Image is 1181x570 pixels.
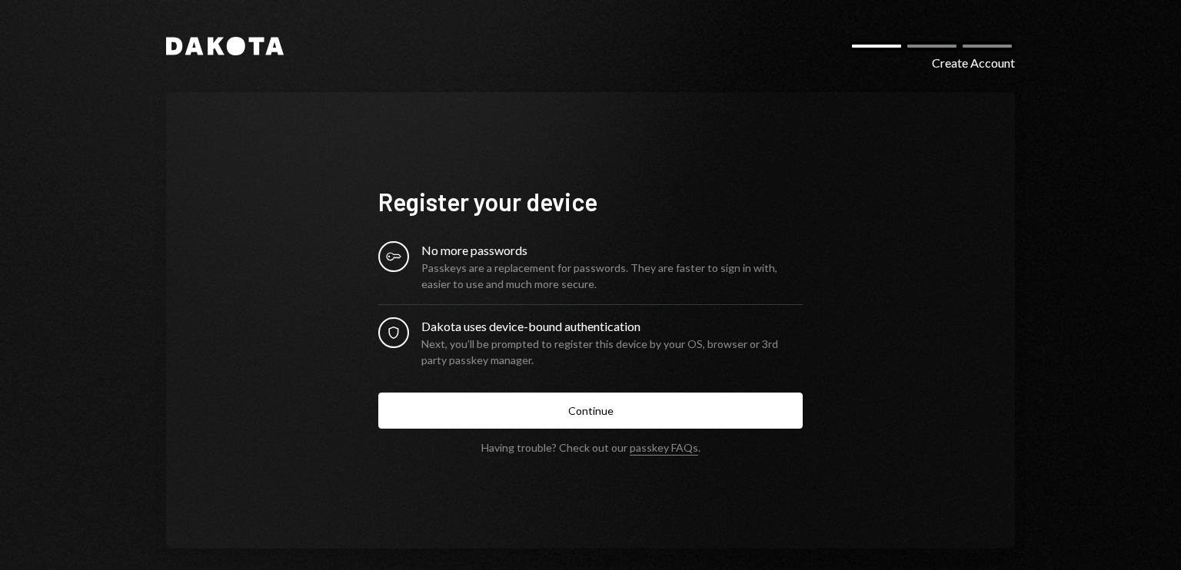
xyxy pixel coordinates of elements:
div: Passkeys are a replacement for passwords. They are faster to sign in with, easier to use and much... [421,260,803,292]
div: Dakota uses device-bound authentication [421,317,803,336]
div: Create Account [932,54,1015,72]
div: Having trouble? Check out our . [481,441,700,454]
div: No more passwords [421,241,803,260]
h1: Register your device [378,186,803,217]
div: Next, you’ll be prompted to register this device by your OS, browser or 3rd party passkey manager. [421,336,803,368]
a: passkey FAQs [630,441,698,456]
button: Continue [378,393,803,429]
